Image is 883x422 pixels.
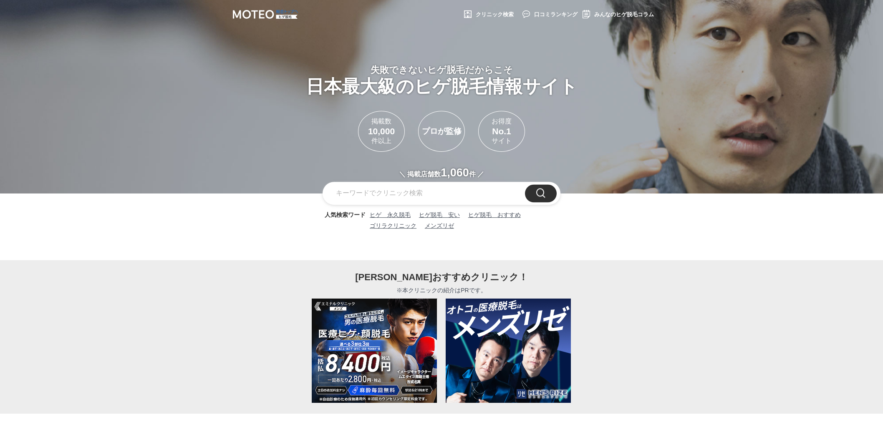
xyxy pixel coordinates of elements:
div: 掲載数 件以上 [358,111,405,152]
img: ヒゲ クリニック検索 [464,10,472,18]
a: メンズリゼ [425,222,454,230]
img: 髭脱毛 [312,299,437,403]
span: ヒゲ脱毛 安い [419,211,460,218]
a: ヒゲ 永久脱毛 [370,211,411,219]
span: 口コミランキング [534,12,578,17]
span: ヒゲ 永久脱毛 [370,211,411,218]
img: logo [276,9,298,14]
img: みんなのヒゲコラム [583,10,590,18]
a: ヒゲ脱毛 おすすめ [468,211,521,219]
img: アールズクリニック 名古屋栄院 [446,299,571,403]
span: 10,000 [358,126,404,136]
p: ※本クリニックの紹介はPRです。 [6,287,877,294]
a: 口コミランキング [526,9,574,19]
a: クリニック検索 [464,9,514,20]
h2: [PERSON_NAME]おすすめクリニック！ [6,271,877,284]
div: お得度 サイト [478,111,525,152]
img: MOTEO ヒゲ脱毛 [233,10,298,19]
input: キーワードでクリニック検索 [323,182,560,205]
a: ゴリラクリニック [370,222,416,230]
dt: 人気検索ワード [325,211,366,233]
input: 検索 [525,184,557,203]
span: プロが監修 [422,126,462,137]
span: クリニック検索 [476,12,514,17]
img: ヒゲ 口コミランキング [522,10,530,18]
span: みんなのヒゲ脱毛コラム [594,12,654,17]
a: みんなのヒゲ脱毛コラム [586,8,650,20]
span: No.1 [479,126,525,136]
a: ヒゲ脱毛 安い [419,211,460,219]
span: ゴリラクリニック [370,222,416,229]
span: メンズリゼ [425,222,454,229]
span: 1,060 [441,167,469,179]
span: ヒゲ脱毛 おすすめ [468,211,521,218]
